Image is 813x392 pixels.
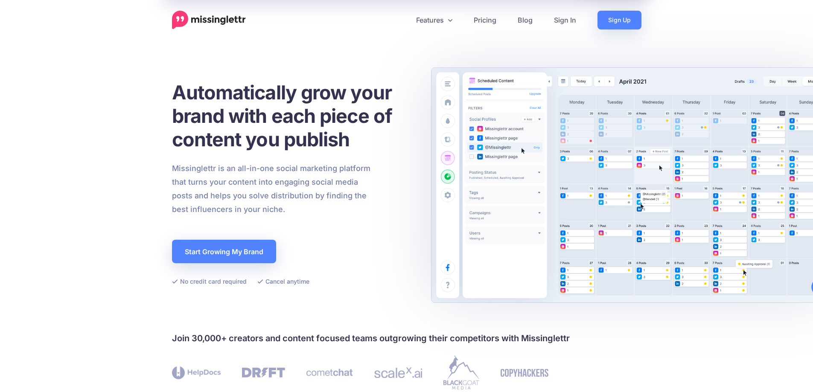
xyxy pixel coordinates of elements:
[543,11,587,29] a: Sign In
[463,11,507,29] a: Pricing
[172,81,413,151] h1: Automatically grow your brand with each piece of content you publish
[597,11,641,29] a: Sign Up
[257,276,309,287] li: Cancel anytime
[172,331,641,345] h4: Join 30,000+ creators and content focused teams outgrowing their competitors with Missinglettr
[172,276,247,287] li: No credit card required
[172,240,276,263] a: Start Growing My Brand
[507,11,543,29] a: Blog
[172,11,246,29] a: Home
[405,11,463,29] a: Features
[172,162,371,216] p: Missinglettr is an all-in-one social marketing platform that turns your content into engaging soc...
